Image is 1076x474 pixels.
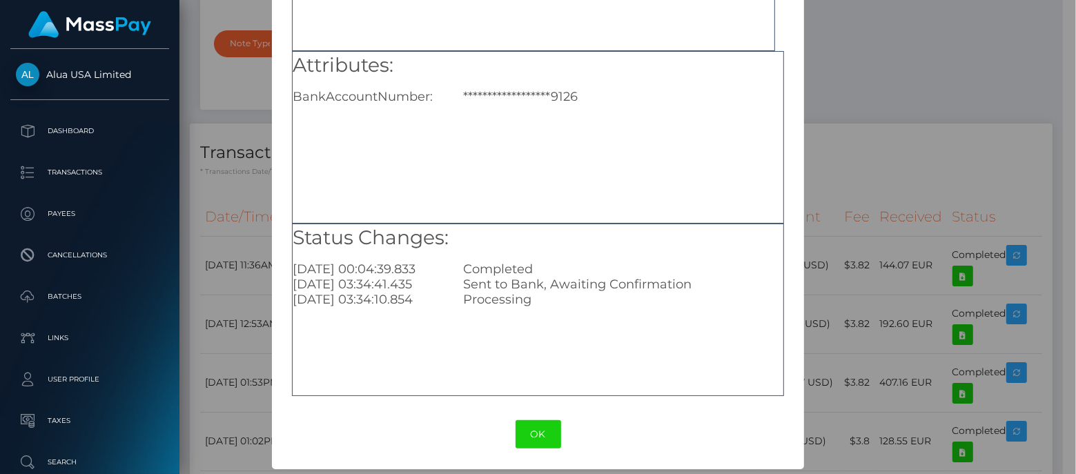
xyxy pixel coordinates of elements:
[16,328,164,348] p: Links
[16,121,164,141] p: Dashboard
[10,68,169,81] span: Alua USA Limited
[16,162,164,183] p: Transactions
[282,89,453,104] div: BankAccountNumber:
[282,292,453,307] div: [DATE] 03:34:10.854
[453,277,794,292] div: Sent to Bank, Awaiting Confirmation
[16,245,164,266] p: Cancellations
[516,420,561,448] button: OK
[453,261,794,277] div: Completed
[282,277,453,292] div: [DATE] 03:34:41.435
[16,369,164,390] p: User Profile
[16,63,39,86] img: Alua USA Limited
[293,52,783,79] h5: Attributes:
[293,224,783,252] h5: Status Changes:
[453,292,794,307] div: Processing
[16,204,164,224] p: Payees
[16,286,164,307] p: Batches
[16,411,164,431] p: Taxes
[282,261,453,277] div: [DATE] 00:04:39.833
[28,11,151,38] img: MassPay Logo
[16,452,164,473] p: Search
